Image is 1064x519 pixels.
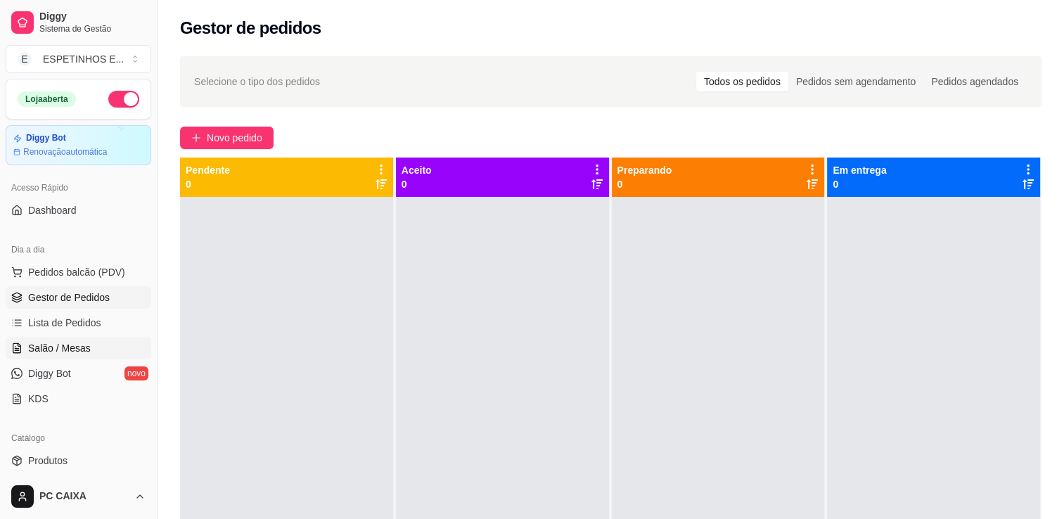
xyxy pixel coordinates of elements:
a: Diggy BotRenovaçãoautomática [6,125,151,165]
a: Produtos [6,449,151,472]
div: ESPETINHOS E ... [43,52,124,66]
a: Lista de Pedidos [6,312,151,334]
span: E [18,52,32,66]
button: Pedidos balcão (PDV) [6,261,151,283]
div: Pedidos agendados [923,72,1026,91]
p: Em entrega [833,163,886,177]
span: Selecione o tipo dos pedidos [194,74,320,89]
p: Aceito [402,163,432,177]
a: Salão / Mesas [6,337,151,359]
span: Gestor de Pedidos [28,290,110,305]
div: Todos os pedidos [696,72,788,91]
span: PC CAIXA [39,490,129,503]
span: Lista de Pedidos [28,316,101,330]
article: Diggy Bot [26,133,66,143]
span: Dashboard [28,203,77,217]
a: Diggy Botnovo [6,362,151,385]
span: Salão / Mesas [28,341,91,355]
div: Catálogo [6,427,151,449]
a: Gestor de Pedidos [6,286,151,309]
span: Produtos [28,454,68,468]
button: Select a team [6,45,151,73]
p: 0 [833,177,886,191]
p: 0 [186,177,230,191]
span: Pedidos balcão (PDV) [28,265,125,279]
span: Novo pedido [207,130,262,146]
a: DiggySistema de Gestão [6,6,151,39]
button: Novo pedido [180,127,274,149]
p: 0 [402,177,432,191]
a: Dashboard [6,199,151,222]
span: Diggy [39,11,146,23]
span: Sistema de Gestão [39,23,146,34]
span: Diggy Bot [28,366,71,380]
a: KDS [6,387,151,410]
article: Renovação automática [23,146,107,158]
div: Acesso Rápido [6,177,151,199]
div: Pedidos sem agendamento [788,72,923,91]
span: KDS [28,392,49,406]
button: PC CAIXA [6,480,151,513]
p: Pendente [186,163,230,177]
h2: Gestor de pedidos [180,17,321,39]
span: plus [191,133,201,143]
p: 0 [617,177,672,191]
p: Preparando [617,163,672,177]
div: Loja aberta [18,91,76,107]
button: Alterar Status [108,91,139,108]
div: Dia a dia [6,238,151,261]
